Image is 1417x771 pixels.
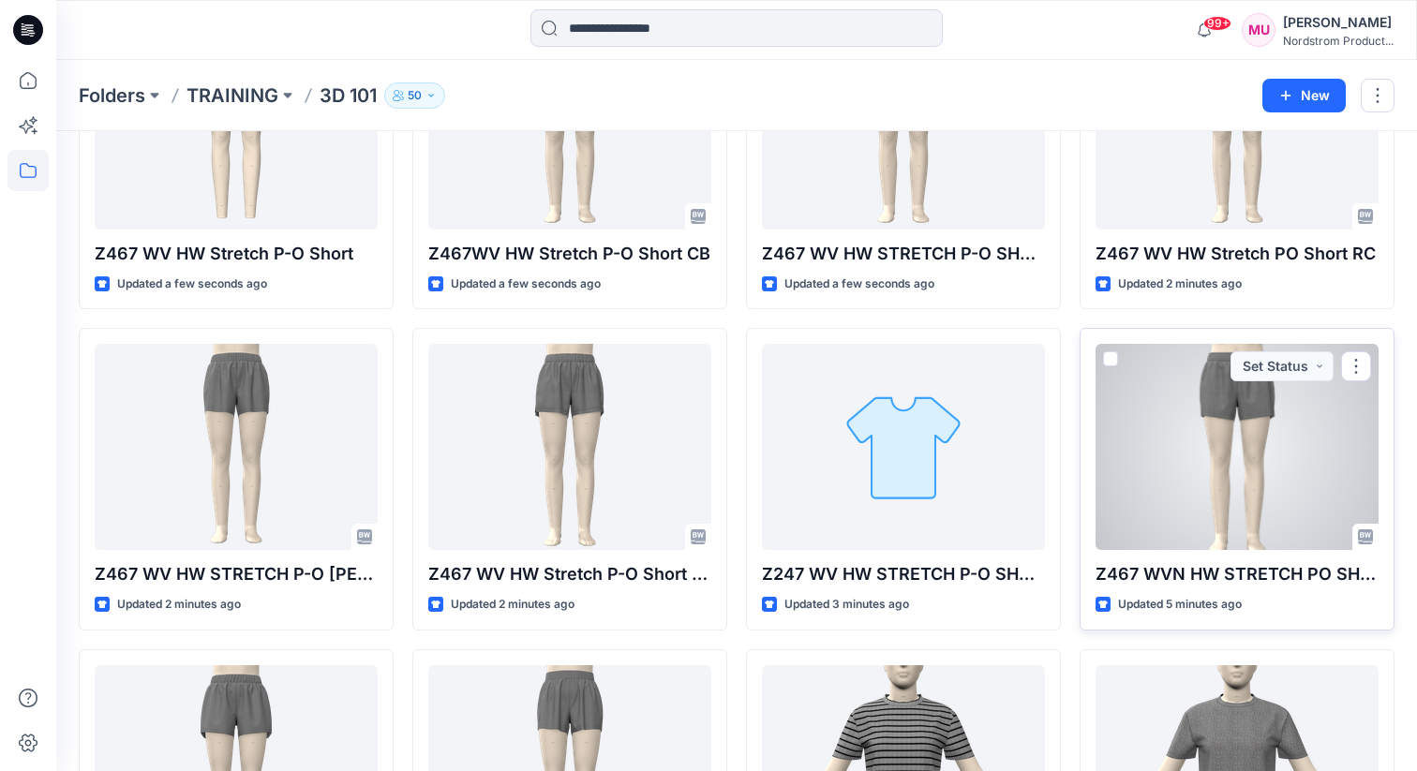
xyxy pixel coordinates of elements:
a: Z467 WVN HW STRETCH PO SHORT MU [1096,344,1379,550]
p: Updated 2 minutes ago [451,595,574,615]
p: Z467 WV HW STRETCH P-O [PERSON_NAME] [95,561,378,587]
a: Z247 WV HW STRETCH P-O SHORT [762,344,1045,550]
a: Z467 WV HW Stretch P-O Short AH [428,344,711,550]
span: 99+ [1203,16,1231,31]
a: TRAINING [186,82,278,109]
div: MU [1242,13,1275,47]
p: Updated 3 minutes ago [784,595,909,615]
button: New [1262,79,1346,112]
p: Z467 WV HW Stretch PO Short RC [1096,241,1379,267]
button: 50 [384,82,445,109]
div: [PERSON_NAME] [1283,11,1394,34]
p: Z467 WV HW Stretch P-O Short [95,241,378,267]
p: Updated 2 minutes ago [1118,274,1242,294]
a: Z467 WV HW STRETCH P-O SHORT LJ [95,344,378,550]
p: Z467 WV HW STRETCH P-O SHORT RV [762,241,1045,267]
p: Z467WV HW Stretch P-O Short CB [428,241,711,267]
p: Updated a few seconds ago [451,274,601,294]
p: 3D 101 [320,82,377,109]
p: Updated 5 minutes ago [1118,595,1242,615]
a: Folders [79,82,145,109]
div: Nordstrom Product... [1283,34,1394,48]
p: Z467 WV HW Stretch P-O Short AH [428,561,711,587]
p: 50 [408,85,422,106]
p: Z467 WVN HW STRETCH PO SHORT MU [1096,561,1379,587]
p: Updated 2 minutes ago [117,595,241,615]
p: Updated a few seconds ago [784,274,934,294]
p: Updated a few seconds ago [117,274,267,294]
p: Z247 WV HW STRETCH P-O SHORT [762,561,1045,587]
